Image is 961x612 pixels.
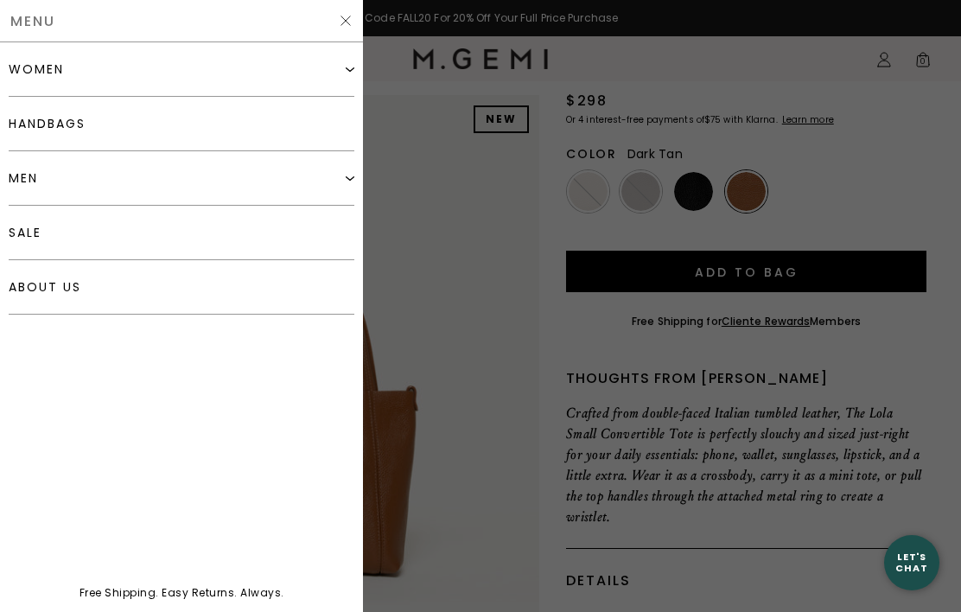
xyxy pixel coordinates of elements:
[9,97,354,151] a: handbags
[9,171,38,185] div: men
[346,65,354,73] img: Expand
[9,206,354,260] a: sale
[884,551,939,573] div: Let's Chat
[346,174,354,182] img: Expand
[10,15,55,28] span: Menu
[339,14,353,28] img: Hide Slider
[9,62,64,76] div: women
[9,260,354,315] a: about us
